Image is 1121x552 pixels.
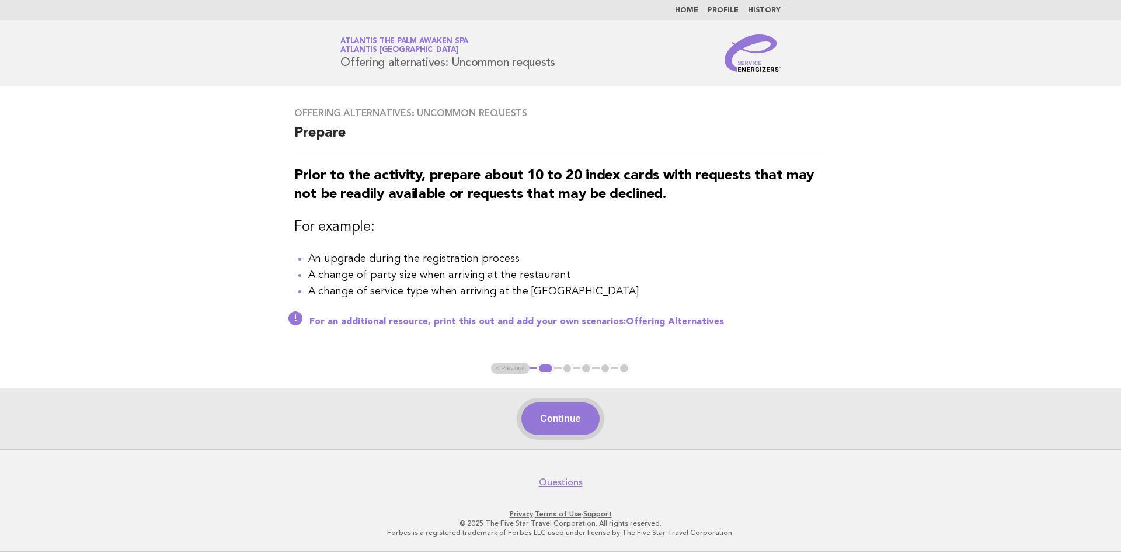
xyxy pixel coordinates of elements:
h3: Offering alternatives: Uncommon requests [294,107,827,119]
strong: Prior to the activity, prepare about 10 to 20 index cards with requests that may not be readily a... [294,169,814,202]
img: Service Energizers [725,34,781,72]
a: History [748,7,781,14]
h3: For example: [294,218,827,237]
p: © 2025 The Five Star Travel Corporation. All rights reserved. [203,519,918,528]
a: Terms of Use [535,510,582,518]
span: Atlantis [GEOGRAPHIC_DATA] [340,47,458,54]
a: Atlantis The Palm Awaken SpaAtlantis [GEOGRAPHIC_DATA] [340,37,468,54]
h1: Offering alternatives: Uncommon requests [340,38,555,68]
p: · · [203,509,918,519]
a: Profile [708,7,739,14]
h2: Prepare [294,124,827,152]
a: Support [583,510,612,518]
p: For an additional resource, print this out and add your own scenarios: [309,316,827,328]
a: Questions [539,477,583,488]
a: Privacy [510,510,533,518]
li: An upgrade during the registration process [308,251,827,267]
p: Forbes is a registered trademark of Forbes LLC used under license by The Five Star Travel Corpora... [203,528,918,537]
button: 1 [537,363,554,374]
li: A change of service type when arriving at the [GEOGRAPHIC_DATA] [308,283,827,300]
li: A change of party size when arriving at the restaurant [308,267,827,283]
a: Offering Alternatives [626,317,724,327]
button: Continue [521,402,599,435]
a: Home [675,7,698,14]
